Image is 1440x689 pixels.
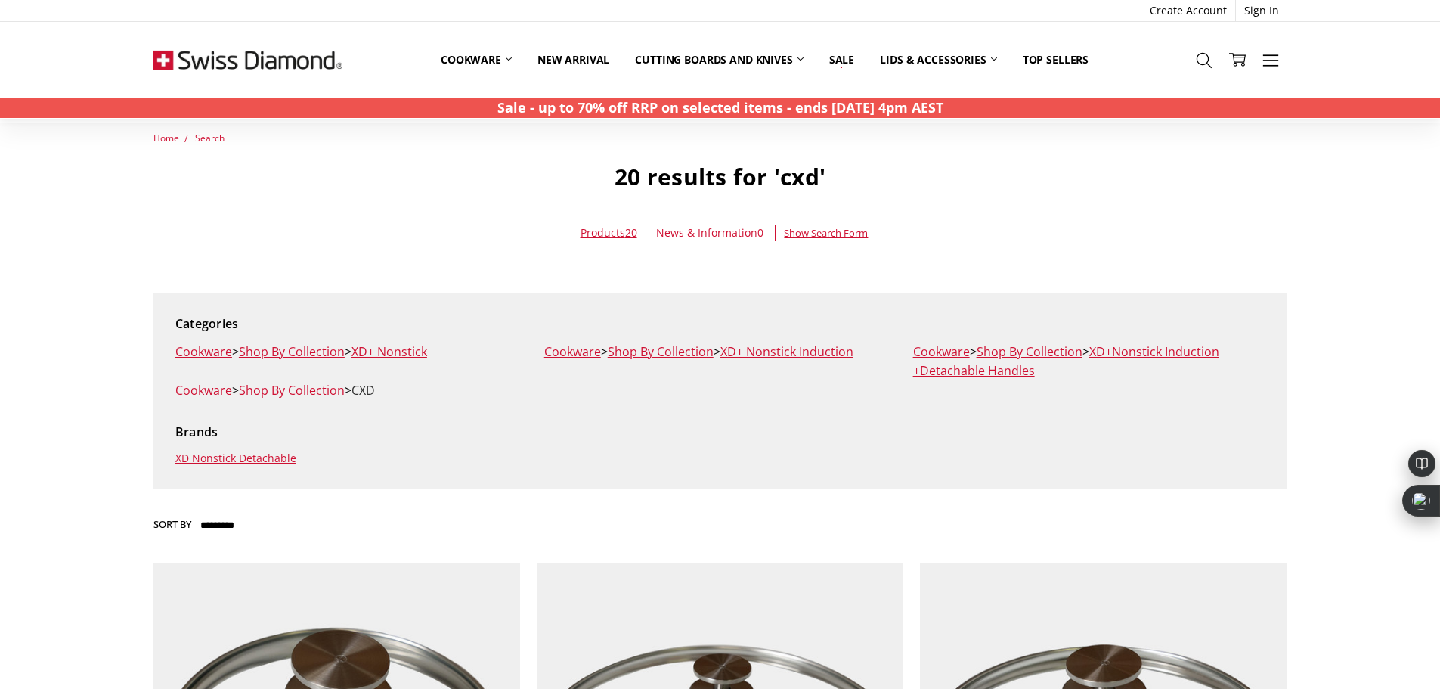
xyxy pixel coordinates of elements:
[784,225,868,241] span: Show Search Form
[656,225,763,241] a: News & Information0
[913,343,970,360] a: Cookware
[625,225,637,240] span: 20
[816,43,867,76] a: Sale
[175,315,1265,334] h5: Categories
[784,225,868,241] a: Show Search Form
[497,98,943,116] strong: Sale - up to 70% off RRP on selected items - ends [DATE] 4pm AEST
[351,382,375,399] a: CXD
[525,43,622,76] a: New arrival
[720,343,853,360] a: XD+ Nonstick Induction
[175,451,296,465] a: XD Nonstick Detachable
[167,381,536,401] li: > >
[239,343,345,360] a: Shop By Collection
[153,512,191,536] label: Sort By
[153,132,179,144] a: Home
[153,22,342,98] img: Free Shipping On Every Order
[867,43,1009,76] a: Lids & Accessories
[544,343,601,360] a: Cookware
[536,343,905,362] li: > >
[351,343,427,360] a: XD+ Nonstick
[1010,43,1101,76] a: Top Sellers
[175,423,1265,442] h5: Brands
[977,343,1082,360] a: Shop By Collection
[175,382,232,399] a: Cookware
[581,225,637,240] a: Products20
[622,43,816,76] a: Cutting boards and knives
[757,225,763,240] span: 0
[153,163,1287,191] h1: 20 results for 'cxd'
[239,382,345,399] a: Shop By Collection
[608,343,714,360] a: Shop By Collection
[195,132,225,144] a: Search
[904,343,1273,381] li: > >
[428,43,525,76] a: Cookware
[167,343,536,362] li: > >
[175,343,232,360] a: Cookware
